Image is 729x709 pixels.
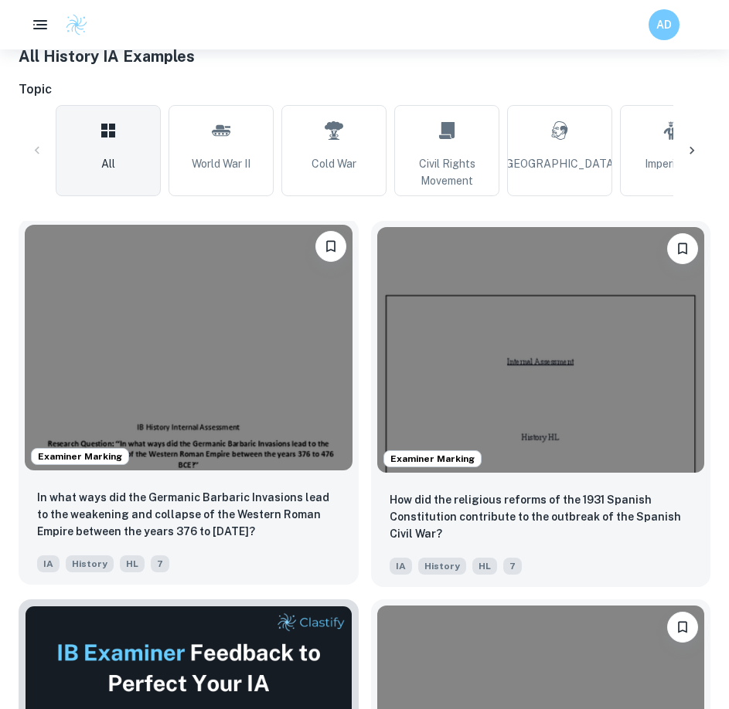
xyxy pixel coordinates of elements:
[37,489,340,540] p: In what ways did the Germanic Barbaric Invasions lead to the weakening and collapse of the Wester...
[37,555,60,572] span: IA
[390,491,693,542] p: How did the religious reforms of the 1931 Spanish Constitution contribute to the outbreak of the ...
[192,155,250,172] span: World War II
[377,227,705,473] img: History IA example thumbnail: How did the religious reforms of the 193
[19,80,710,99] h6: Topic
[66,555,114,572] span: History
[645,155,700,172] span: Imperialism
[472,558,497,575] span: HL
[390,558,412,575] span: IA
[667,233,698,264] button: Bookmark
[384,452,481,466] span: Examiner Marking
[503,558,522,575] span: 7
[151,555,169,572] span: 7
[19,221,359,587] a: Examiner MarkingBookmarkIn what ways did the Germanic Barbaric Invasions lead to the weakening an...
[19,45,710,68] h1: All History IA Examples
[656,16,673,33] h6: AD
[120,555,145,572] span: HL
[65,13,88,36] img: Clastify logo
[32,449,128,463] span: Examiner Marking
[25,225,353,470] img: History IA example thumbnail: In what ways did the Germanic Barbaric I
[371,221,711,587] a: Examiner MarkingBookmarkHow did the religious reforms of the 1931 Spanish Constitution contribute...
[56,13,88,36] a: Clastify logo
[312,155,356,172] span: Cold War
[401,155,492,189] span: Civil Rights Movement
[649,9,680,40] button: AD
[418,558,466,575] span: History
[101,155,115,172] span: All
[502,155,617,172] span: [GEOGRAPHIC_DATA]
[667,612,698,643] button: Bookmark
[315,231,346,262] button: Bookmark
